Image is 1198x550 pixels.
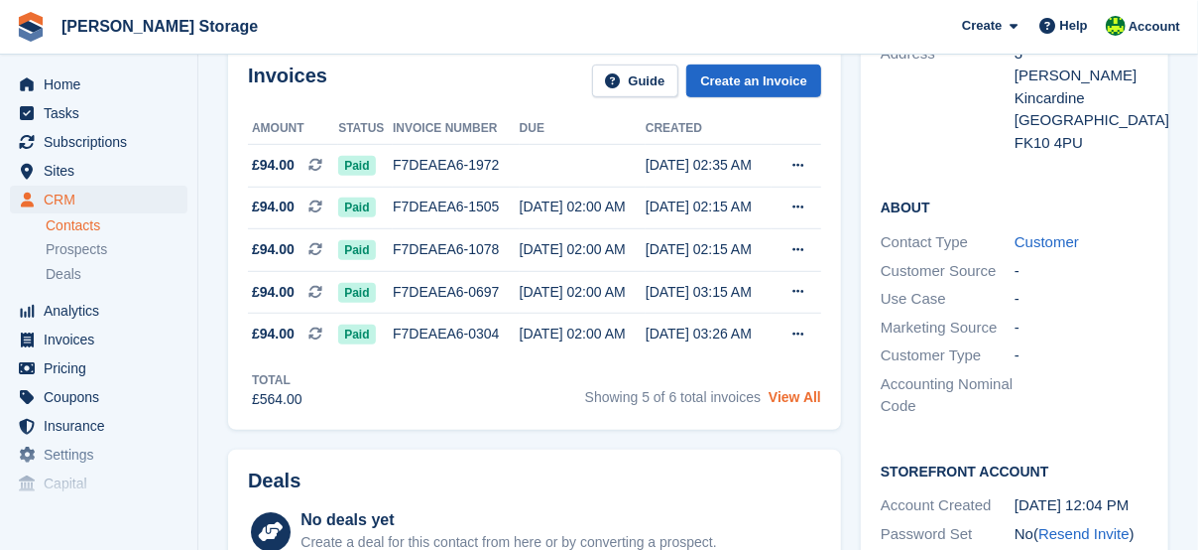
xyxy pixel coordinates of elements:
[54,10,266,43] a: [PERSON_NAME] Storage
[300,508,716,532] div: No deals yet
[520,324,646,344] div: [DATE] 02:00 AM
[520,239,646,260] div: [DATE] 02:00 AM
[338,325,375,344] span: Paid
[881,317,1015,340] div: Marketing Source
[646,113,772,145] th: Created
[44,128,163,156] span: Subscriptions
[881,461,1148,481] h2: Storefront Account
[1015,87,1148,110] div: Kincardine
[44,383,163,411] span: Coupons
[1015,344,1148,367] div: -
[252,282,295,303] span: £94.00
[1015,317,1148,340] div: -
[520,197,646,217] div: [DATE] 02:00 AM
[44,470,163,497] span: Capital
[1015,523,1148,546] div: No
[44,70,163,98] span: Home
[393,197,520,217] div: F7DEAEA6-1505
[44,412,163,440] span: Insurance
[1015,494,1148,517] div: [DATE] 12:04 PM
[338,240,375,260] span: Paid
[646,155,772,176] div: [DATE] 02:35 AM
[1106,16,1126,36] img: Claire Wilson
[1038,525,1130,542] a: Resend Invite
[881,494,1015,517] div: Account Created
[686,65,821,97] a: Create an Invoice
[881,344,1015,367] div: Customer Type
[252,155,295,176] span: £94.00
[248,113,338,145] th: Amount
[44,441,163,469] span: Settings
[10,157,187,185] a: menu
[881,260,1015,283] div: Customer Source
[393,324,520,344] div: F7DEAEA6-0304
[520,282,646,303] div: [DATE] 02:00 AM
[44,186,163,213] span: CRM
[10,354,187,382] a: menu
[881,231,1015,254] div: Contact Type
[10,326,187,353] a: menu
[10,412,187,440] a: menu
[881,373,1015,418] div: Accounting Nominal Code
[646,197,772,217] div: [DATE] 02:15 AM
[769,389,821,405] a: View All
[1060,16,1088,36] span: Help
[881,43,1015,155] div: Address
[646,239,772,260] div: [DATE] 02:15 AM
[44,99,163,127] span: Tasks
[44,354,163,382] span: Pricing
[393,155,520,176] div: F7DEAEA6-1972
[520,113,646,145] th: Due
[1015,109,1148,132] div: [GEOGRAPHIC_DATA]
[1015,132,1148,155] div: FK10 4PU
[338,156,375,176] span: Paid
[1015,43,1148,87] div: 3 [PERSON_NAME]
[881,288,1015,311] div: Use Case
[10,70,187,98] a: menu
[338,198,375,217] span: Paid
[10,470,187,497] a: menu
[881,523,1015,546] div: Password Set
[252,324,295,344] span: £94.00
[16,12,46,42] img: stora-icon-8386f47178a22dfd0bd8f6a31ec36ba5ce8667c1dd55bd0f319d3a0aa187defe.svg
[46,216,187,235] a: Contacts
[393,239,520,260] div: F7DEAEA6-1078
[338,283,375,303] span: Paid
[46,239,187,260] a: Prospects
[1129,17,1180,37] span: Account
[962,16,1002,36] span: Create
[393,282,520,303] div: F7DEAEA6-0697
[10,186,187,213] a: menu
[46,240,107,259] span: Prospects
[248,470,300,492] h2: Deals
[44,157,163,185] span: Sites
[338,113,393,145] th: Status
[585,389,761,405] span: Showing 5 of 6 total invoices
[44,326,163,353] span: Invoices
[10,383,187,411] a: menu
[10,99,187,127] a: menu
[252,371,302,389] div: Total
[46,265,81,284] span: Deals
[1015,260,1148,283] div: -
[252,197,295,217] span: £94.00
[252,389,302,410] div: £564.00
[592,65,679,97] a: Guide
[1015,233,1079,250] a: Customer
[10,441,187,469] a: menu
[881,197,1148,216] h2: About
[10,297,187,325] a: menu
[646,282,772,303] div: [DATE] 03:15 AM
[46,264,187,285] a: Deals
[1033,525,1135,542] span: ( )
[248,65,327,97] h2: Invoices
[393,113,520,145] th: Invoice number
[44,297,163,325] span: Analytics
[252,239,295,260] span: £94.00
[1015,288,1148,311] div: -
[10,128,187,156] a: menu
[646,324,772,344] div: [DATE] 03:26 AM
